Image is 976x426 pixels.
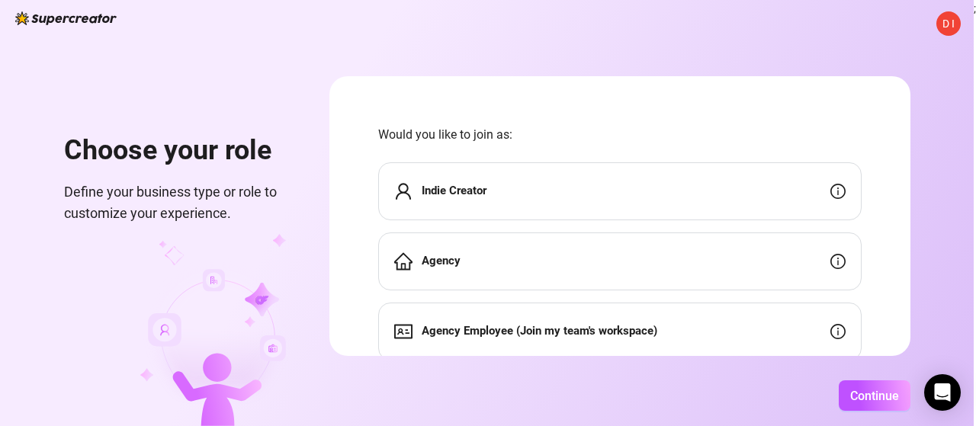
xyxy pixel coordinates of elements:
span: Define your business type or role to customize your experience. [64,181,293,225]
img: logo [15,11,117,25]
span: idcard [394,322,413,341]
span: info-circle [830,324,846,339]
span: info-circle [830,254,846,269]
span: info-circle [830,184,846,199]
button: Continue [839,380,910,411]
div: Open Intercom Messenger [924,374,961,411]
span: Would you like to join as: [378,125,862,144]
span: D I [942,15,955,32]
strong: Agency [422,254,461,267]
span: user [394,182,413,200]
strong: Indie Creator [422,184,486,197]
h1: Choose your role [64,134,293,168]
strong: Agency Employee (Join my team's workspace) [422,324,657,338]
span: Continue [850,389,899,403]
span: home [394,252,413,271]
